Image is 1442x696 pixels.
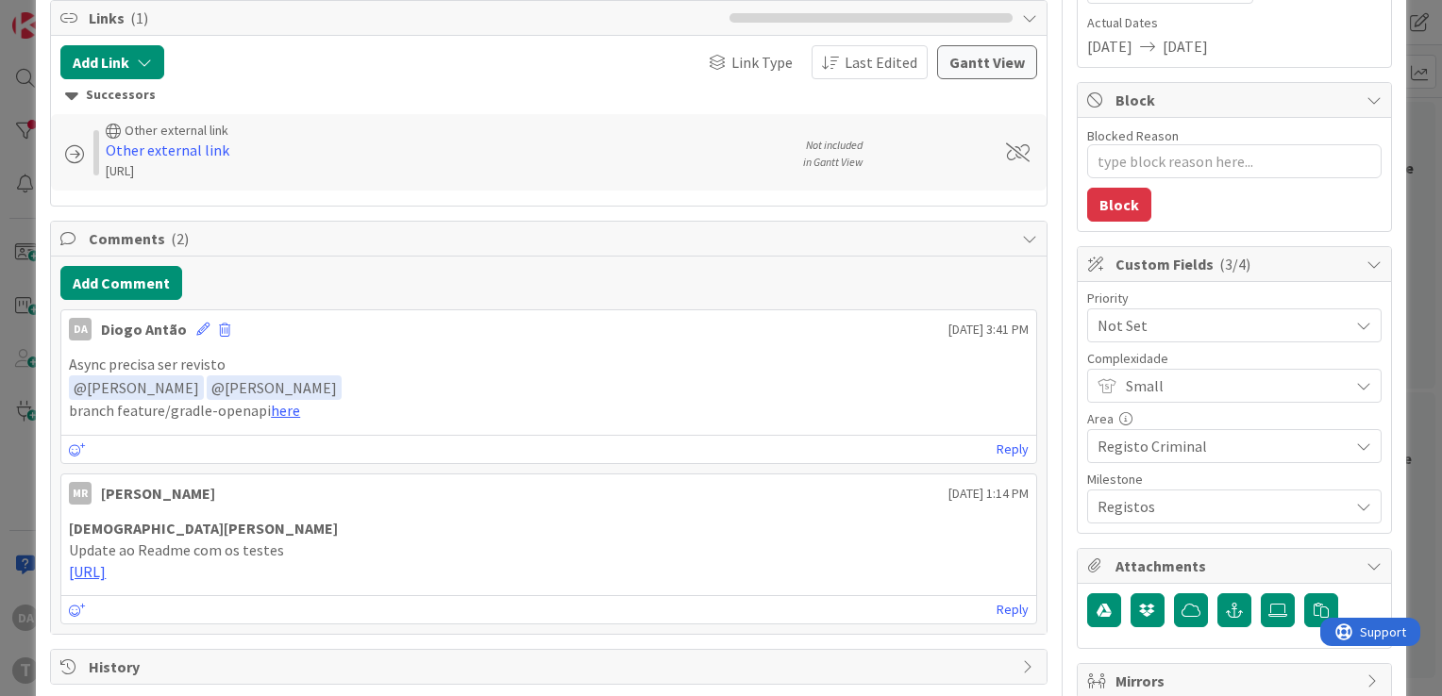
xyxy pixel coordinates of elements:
[1087,188,1151,222] button: Block
[1115,670,1357,692] span: Mirrors
[845,51,917,74] span: Last Edited
[812,45,928,79] button: Last Edited
[796,134,863,171] div: Not included in Gantt View
[1087,291,1382,305] div: Priority
[1087,412,1382,425] div: Area
[1098,312,1339,339] span: Not Set
[89,227,1013,250] span: Comments
[1115,555,1357,577] span: Attachments
[1098,433,1339,459] span: Registo Criminal
[69,540,284,559] span: Update ao Readme com os testes
[948,320,1029,340] span: [DATE] 3:41 PM
[271,401,300,420] a: here
[130,8,148,27] span: ( 1 )
[69,354,1029,375] p: Async precisa ser revisto
[1219,255,1250,273] span: ( 3/4 )
[1163,35,1208,58] span: [DATE]
[1115,89,1357,111] span: Block
[125,124,228,139] div: Other external link
[211,378,337,397] span: [PERSON_NAME]
[1126,373,1339,399] span: Small
[1087,35,1132,58] span: [DATE]
[65,85,1032,106] div: Successors
[1087,127,1179,144] label: Blocked Reason
[60,45,164,79] button: Add Link
[89,655,1013,678] span: History
[74,378,199,397] span: [PERSON_NAME]
[1115,253,1357,275] span: Custom Fields
[69,318,92,340] div: DA
[69,519,338,538] strong: [DEMOGRAPHIC_DATA][PERSON_NAME]
[69,400,1029,422] p: branch feature/gradle-openapi
[1087,352,1382,365] div: Complexidade
[937,45,1037,79] button: Gantt View
[69,482,92,505] div: MR
[106,139,782,161] div: Other external link
[40,3,86,25] span: Support
[211,378,225,397] span: @
[731,51,793,74] span: Link Type
[101,318,187,340] div: Diogo Antão
[1087,13,1382,33] span: Actual Dates
[69,562,106,581] a: [URL]
[997,438,1029,461] a: Reply
[60,266,182,300] button: Add Comment
[101,482,215,505] div: [PERSON_NAME]
[89,7,720,29] span: Links
[74,378,87,397] span: @
[948,484,1029,504] span: [DATE] 1:14 PM
[171,229,189,248] span: ( 2 )
[997,598,1029,621] a: Reply
[106,161,782,181] div: [URL]
[1098,493,1339,520] span: Registos
[1087,472,1382,486] div: Milestone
